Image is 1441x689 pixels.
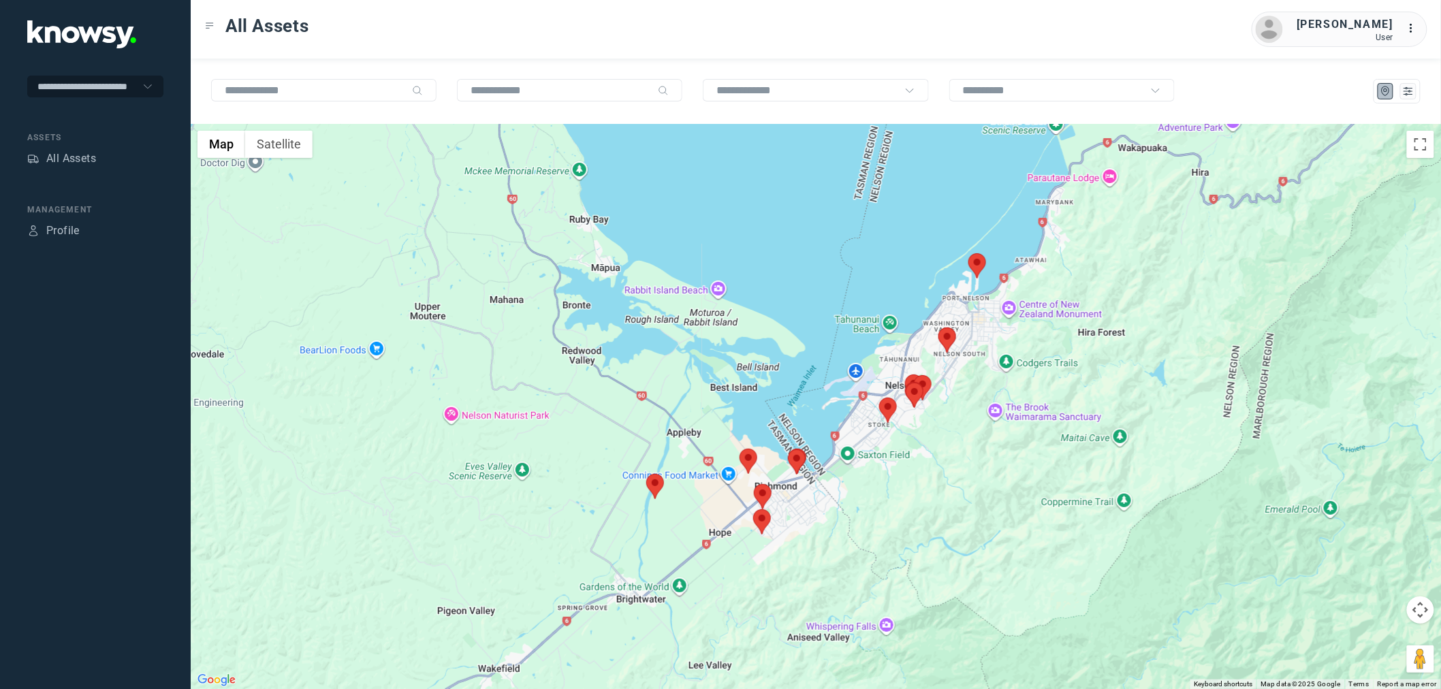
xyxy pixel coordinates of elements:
[27,204,163,216] div: Management
[27,225,39,237] div: Profile
[194,671,239,689] img: Google
[1402,85,1414,97] div: List
[1349,680,1369,688] a: Terms
[197,131,245,158] button: Show street map
[1194,679,1252,689] button: Keyboard shortcuts
[27,153,39,165] div: Assets
[27,20,136,48] img: Application Logo
[1407,20,1423,39] div: :
[1256,16,1283,43] img: avatar.png
[46,150,96,167] div: All Assets
[1407,131,1434,158] button: Toggle fullscreen view
[27,223,80,239] a: ProfileProfile
[412,85,423,96] div: Search
[1261,680,1340,688] span: Map data ©2025 Google
[1407,20,1423,37] div: :
[27,150,96,167] a: AssetsAll Assets
[1378,680,1437,688] a: Report a map error
[1380,85,1392,97] div: Map
[194,671,239,689] a: Open this area in Google Maps (opens a new window)
[27,131,163,144] div: Assets
[1407,645,1434,673] button: Drag Pegman onto the map to open Street View
[1408,23,1421,33] tspan: ...
[1407,596,1434,624] button: Map camera controls
[1297,33,1393,42] div: User
[46,223,80,239] div: Profile
[1297,16,1393,33] div: [PERSON_NAME]
[658,85,669,96] div: Search
[225,14,309,38] span: All Assets
[245,131,313,158] button: Show satellite imagery
[205,21,215,31] div: Toggle Menu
